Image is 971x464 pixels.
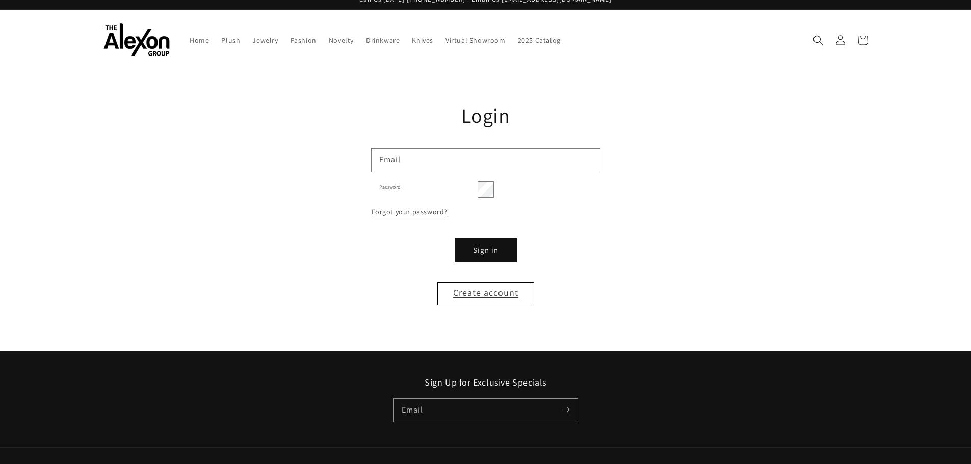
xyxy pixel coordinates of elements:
[807,29,829,51] summary: Search
[555,399,578,421] button: Subscribe
[252,36,278,45] span: Jewelry
[372,206,448,219] a: Forgot your password?
[366,36,400,45] span: Drinkware
[455,239,516,262] button: Sign in
[360,30,406,51] a: Drinkware
[246,30,284,51] a: Jewelry
[291,36,317,45] span: Fashion
[284,30,323,51] a: Fashion
[518,36,561,45] span: 2025 Catalog
[103,23,170,57] img: The Alexon Group
[412,36,433,45] span: Knives
[372,102,600,128] h1: Login
[103,376,868,388] h2: Sign Up for Exclusive Specials
[437,282,534,305] a: Create account
[512,30,567,51] a: 2025 Catalog
[190,36,209,45] span: Home
[406,30,439,51] a: Knives
[439,30,512,51] a: Virtual Showroom
[215,30,246,51] a: Plush
[329,36,354,45] span: Novelty
[183,30,215,51] a: Home
[323,30,360,51] a: Novelty
[221,36,240,45] span: Plush
[445,36,506,45] span: Virtual Showroom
